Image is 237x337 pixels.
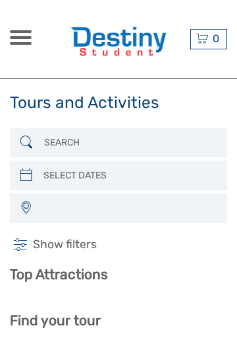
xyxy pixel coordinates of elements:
[10,266,108,282] b: Top Attractions
[65,12,173,66] img: 1023-d5f10d30-cd26-4ca6-8f7b-9e04b1af4d6b_logo_big.jpg
[10,312,101,328] b: Find your tour
[33,237,97,253] span: Show filters
[39,132,221,153] input: SEARCH
[211,32,221,45] span: 0
[10,93,159,112] h1: Tours and Activities
[38,165,221,186] input: SELECT DATES
[10,237,227,253] h4: Show filters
